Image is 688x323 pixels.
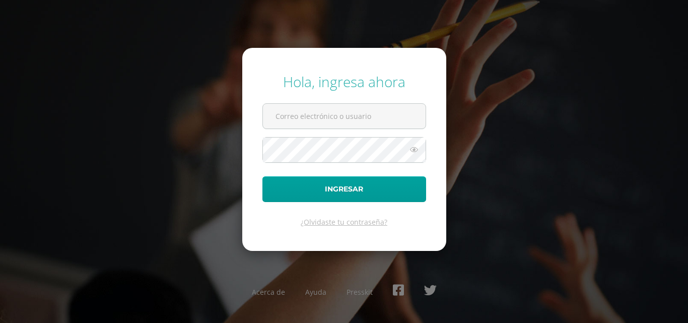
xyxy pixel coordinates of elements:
[301,217,387,227] a: ¿Olvidaste tu contraseña?
[252,287,285,297] a: Acerca de
[347,287,373,297] a: Presskit
[263,104,426,128] input: Correo electrónico o usuario
[262,176,426,202] button: Ingresar
[305,287,326,297] a: Ayuda
[262,72,426,91] div: Hola, ingresa ahora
